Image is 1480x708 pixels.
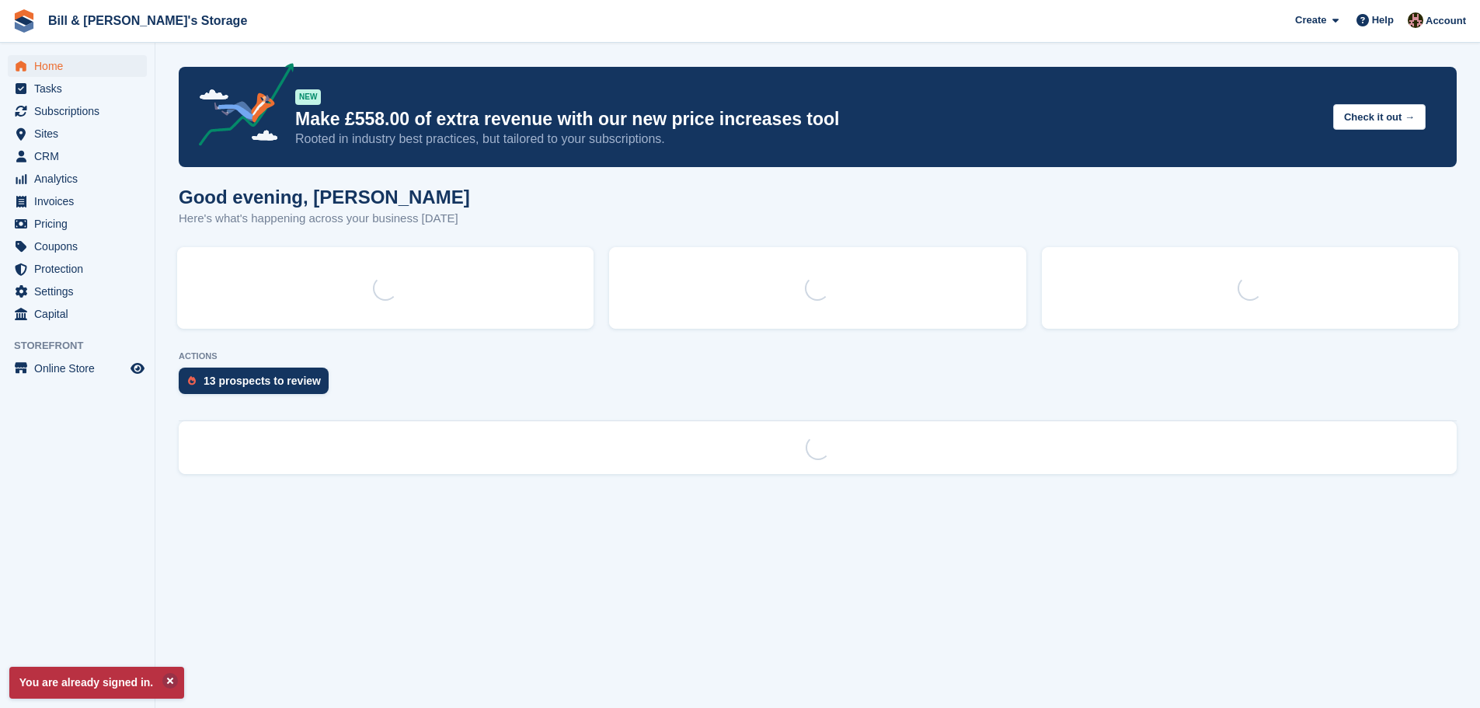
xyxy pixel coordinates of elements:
[8,213,147,235] a: menu
[34,213,127,235] span: Pricing
[179,368,336,402] a: 13 prospects to review
[42,8,253,33] a: Bill & [PERSON_NAME]'s Storage
[186,63,294,152] img: price-adjustments-announcement-icon-8257ccfd72463d97f412b2fc003d46551f7dbcb40ab6d574587a9cd5c0d94...
[188,376,196,385] img: prospect-51fa495bee0391a8d652442698ab0144808aea92771e9ea1ae160a38d050c398.svg
[34,123,127,145] span: Sites
[34,281,127,302] span: Settings
[9,667,184,699] p: You are already signed in.
[8,100,147,122] a: menu
[179,187,470,208] h1: Good evening, [PERSON_NAME]
[1408,12,1423,28] img: Jack Bottesch
[14,338,155,354] span: Storefront
[34,100,127,122] span: Subscriptions
[34,303,127,325] span: Capital
[8,258,147,280] a: menu
[1295,12,1326,28] span: Create
[34,168,127,190] span: Analytics
[8,235,147,257] a: menu
[1426,13,1466,29] span: Account
[1333,104,1426,130] button: Check it out →
[179,210,470,228] p: Here's what's happening across your business [DATE]
[8,281,147,302] a: menu
[34,235,127,257] span: Coupons
[12,9,36,33] img: stora-icon-8386f47178a22dfd0bd8f6a31ec36ba5ce8667c1dd55bd0f319d3a0aa187defe.svg
[8,123,147,145] a: menu
[8,357,147,379] a: menu
[34,357,127,379] span: Online Store
[34,145,127,167] span: CRM
[295,131,1321,148] p: Rooted in industry best practices, but tailored to your subscriptions.
[8,78,147,99] a: menu
[295,108,1321,131] p: Make £558.00 of extra revenue with our new price increases tool
[34,55,127,77] span: Home
[8,303,147,325] a: menu
[34,78,127,99] span: Tasks
[295,89,321,105] div: NEW
[128,359,147,378] a: Preview store
[204,375,321,387] div: 13 prospects to review
[8,168,147,190] a: menu
[8,145,147,167] a: menu
[179,351,1457,361] p: ACTIONS
[8,55,147,77] a: menu
[1372,12,1394,28] span: Help
[34,190,127,212] span: Invoices
[8,190,147,212] a: menu
[34,258,127,280] span: Protection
